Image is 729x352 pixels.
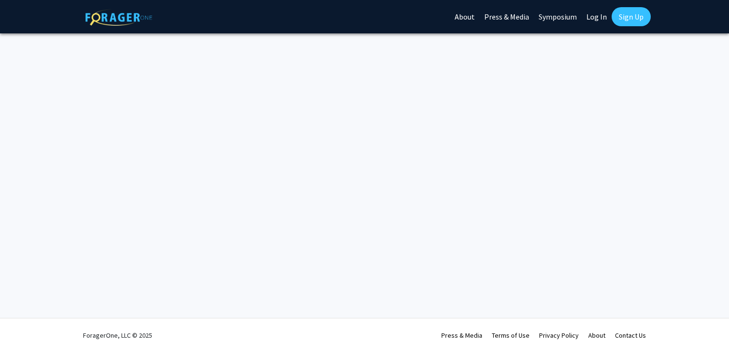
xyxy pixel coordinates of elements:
[83,319,152,352] div: ForagerOne, LLC © 2025
[539,331,579,340] a: Privacy Policy
[612,7,651,26] a: Sign Up
[615,331,646,340] a: Contact Us
[85,9,152,26] img: ForagerOne Logo
[588,331,605,340] a: About
[441,331,482,340] a: Press & Media
[492,331,530,340] a: Terms of Use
